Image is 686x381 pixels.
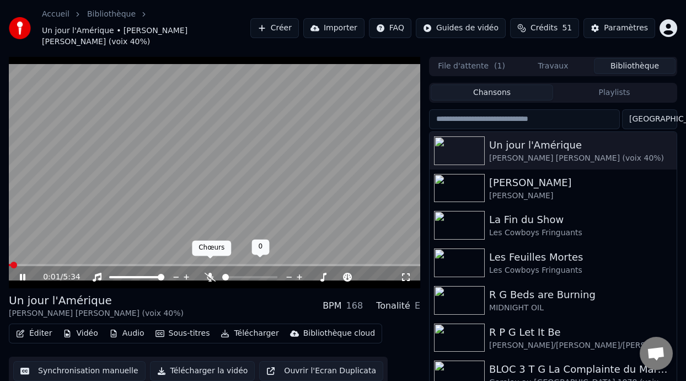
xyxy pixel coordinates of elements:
button: Playlists [553,84,676,100]
div: [PERSON_NAME] [PERSON_NAME] (voix 40%) [489,153,672,164]
div: 168 [346,299,363,313]
span: Crédits [530,23,558,34]
div: Les Cowboys Fringuants [489,265,672,276]
button: File d'attente [431,58,512,74]
button: Synchronisation manuelle [13,361,146,381]
a: Bibliothèque [87,9,136,20]
div: Un jour l'Amérique [9,293,184,308]
button: Paramètres [583,18,655,38]
button: FAQ [369,18,411,38]
div: MIDNIGHT OIL [489,303,672,314]
div: [PERSON_NAME]/[PERSON_NAME]/[PERSON_NAME] THE BEATLES (voix 30%) [489,340,672,351]
div: Ouvrir le chat [640,337,673,370]
span: 0:01 [43,272,60,283]
div: [PERSON_NAME] [489,175,672,190]
button: Bibliothèque [594,58,676,74]
div: 0 [251,239,269,255]
button: Sous-titres [151,326,215,341]
div: BLOC 3 T G La Complainte du Maréchal [PERSON_NAME] [489,362,672,377]
div: Les Feuilles Mortes [489,250,672,265]
nav: breadcrumb [42,9,250,47]
button: Audio [105,326,149,341]
div: Les Cowboys Fringuants [489,227,672,239]
div: Un jour l'Amérique [489,137,672,153]
div: Chœurs [192,240,231,256]
div: R P G Let It Be [489,325,672,340]
button: Créer [250,18,299,38]
button: Éditer [12,326,56,341]
div: La Fin du Show [489,212,672,227]
button: Télécharger la vidéo [150,361,255,381]
span: Un jour l'Amérique • [PERSON_NAME] [PERSON_NAME] (voix 40%) [42,25,250,47]
a: Accueil [42,9,69,20]
div: R G Beds are Burning [489,287,672,303]
span: ( 1 ) [494,61,505,72]
button: Ouvrir l'Ecran Duplicata [259,361,383,381]
button: Guides de vidéo [416,18,506,38]
button: Chansons [431,84,553,100]
div: E [415,299,420,313]
button: Travaux [512,58,594,74]
div: Tonalité [376,299,410,313]
button: Vidéo [58,326,102,341]
img: youka [9,17,31,39]
span: 51 [562,23,572,34]
div: / [43,272,69,283]
div: BPM [323,299,341,313]
div: [PERSON_NAME] [489,190,672,202]
div: Paramètres [604,23,648,34]
button: Importer [303,18,365,38]
div: [PERSON_NAME] [PERSON_NAME] (voix 40%) [9,308,184,319]
button: Télécharger [216,326,283,341]
span: 5:34 [63,272,80,283]
div: Bibliothèque cloud [303,328,375,339]
button: Crédits51 [510,18,579,38]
